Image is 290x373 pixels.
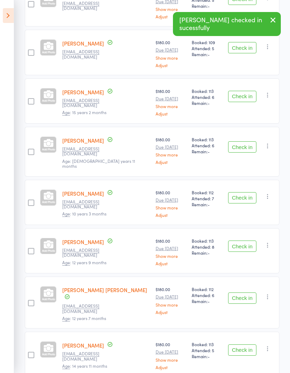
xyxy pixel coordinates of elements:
span: : 14 years 11 months [62,363,107,369]
a: Adjust [156,111,186,116]
a: Show more [156,7,186,11]
span: Remain: [192,201,222,207]
button: Check in [228,42,256,53]
span: - [208,250,210,256]
small: Visittiru@gmail.com [62,49,108,59]
a: Show more [156,152,186,157]
div: $180.00 [156,88,186,116]
span: Booked: 113 [192,136,222,142]
small: g.pramod.kumar@gmail.com [62,98,108,108]
small: Mageshbd@gmail.com [62,199,108,209]
span: Remain: [192,3,222,9]
div: $180.00 [156,238,186,266]
small: Due [DATE] [156,47,186,52]
div: $180.00 [156,189,186,217]
a: Show more [156,104,186,108]
span: - [208,148,210,154]
small: afsheenshaik2022@gmail.com [62,351,108,361]
button: Check in [228,344,256,356]
a: Show more [156,254,186,258]
span: Remain: [192,51,222,57]
button: Check in [228,192,256,203]
span: Attended: 7 [192,195,222,201]
small: Due [DATE] [156,197,186,202]
span: Remain: [192,100,222,106]
a: [PERSON_NAME] [PERSON_NAME] [62,286,147,294]
a: Adjust [156,63,186,67]
small: chandra4@gmail.com [62,146,108,156]
span: Booked: 109 [192,39,222,45]
button: Check in [228,91,256,102]
span: Booked: 113 [192,88,222,94]
span: : 10 years 3 months [62,211,106,217]
a: Show more [156,55,186,60]
small: mbhirangi@gmail.com [62,1,108,11]
span: Booked: 113 [192,238,222,244]
span: - [208,3,210,9]
span: : 12 years 9 months [62,259,106,266]
div: $180.00 [156,136,186,164]
a: Adjust [156,310,186,314]
span: Age: [DEMOGRAPHIC_DATA] years 11 months [62,158,135,169]
span: Booked: 112 [192,189,222,195]
div: $180.00 [156,286,186,314]
div: [PERSON_NAME] checked in sucessfully [173,12,281,36]
small: Rramanareddy@gmail.com [62,248,108,258]
span: : 12 years 7 months [62,315,106,321]
a: Show more [156,302,186,307]
span: Attended: 6 [192,94,222,100]
span: Attended: 8 [192,244,222,250]
a: Adjust [156,213,186,217]
span: - [208,201,210,207]
a: [PERSON_NAME] [62,342,104,349]
span: Attended: 6 [192,292,222,298]
a: Adjust [156,160,186,164]
span: - [208,353,210,359]
div: $180.00 [156,39,186,67]
span: Booked: 112 [192,286,222,292]
a: [PERSON_NAME] [62,40,104,47]
a: [PERSON_NAME] [62,190,104,197]
span: : 15 years 2 months [62,109,106,116]
span: - [208,298,210,304]
a: Adjust [156,365,186,369]
span: Remain: [192,148,222,154]
small: Due [DATE] [156,294,186,299]
button: Check in [228,141,256,153]
small: Due [DATE] [156,246,186,251]
span: Attended: 5 [192,45,222,51]
div: $180.00 [156,341,186,369]
a: Adjust [156,261,186,266]
small: Due [DATE] [156,144,186,149]
small: Due [DATE] [156,349,186,354]
a: [PERSON_NAME] [62,238,104,245]
span: Remain: [192,250,222,256]
a: Adjust [156,14,186,19]
span: - [208,51,210,57]
button: Check in [228,241,256,252]
span: Remain: [192,353,222,359]
a: Show more [156,205,186,210]
small: ravipati9923@gmail.com [62,303,108,314]
span: Remain: [192,298,222,304]
small: Due [DATE] [156,96,186,101]
span: Booked: 113 [192,341,222,347]
button: Check in [228,292,256,304]
span: Attended: 5 [192,347,222,353]
a: [PERSON_NAME] [62,88,104,96]
span: Attended: 6 [192,142,222,148]
span: - [208,100,210,106]
a: [PERSON_NAME] [62,137,104,144]
a: Show more [156,357,186,362]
